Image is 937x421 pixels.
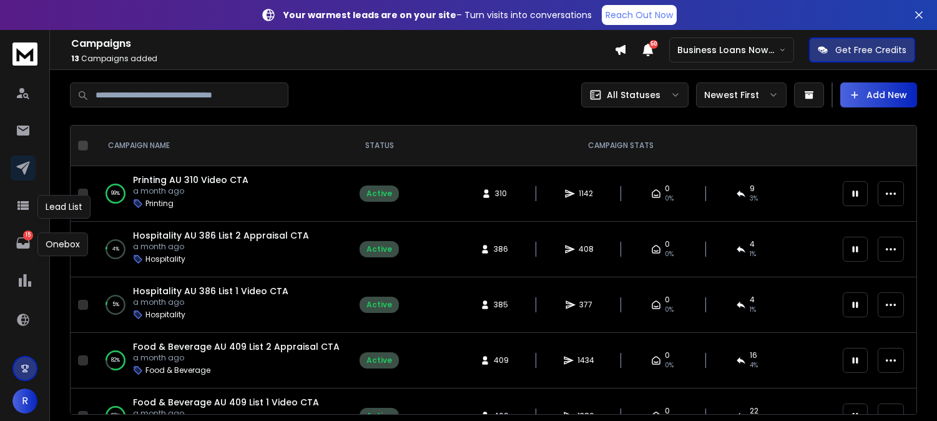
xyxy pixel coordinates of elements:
td: 99%Printing AU 310 Video CTAa month agoPrinting [93,166,352,222]
p: 99 % [111,187,120,200]
a: Food & Beverage AU 409 List 2 Appraisal CTA [133,340,340,353]
button: R [12,389,37,414]
span: 385 [494,300,508,310]
div: Active [366,355,392,365]
span: 310 [495,189,508,199]
span: 4 [750,239,755,249]
span: 0% [665,305,674,315]
a: Hospitality AU 386 List 2 Appraisal CTA [133,229,309,242]
span: 13 [71,53,79,64]
span: 1 % [750,305,756,315]
span: 16 [750,350,757,360]
span: 0 [665,350,670,360]
th: STATUS [352,126,406,166]
img: logo [12,42,37,66]
p: 82 % [111,354,120,367]
span: 1386 [577,411,594,421]
span: 0 [665,295,670,305]
span: 1434 [577,355,594,365]
span: 4 [750,295,755,305]
span: 3 % [750,194,758,204]
p: Get Free Credits [835,44,906,56]
strong: Your warmest leads are on your site [283,9,456,21]
span: 0 [665,406,670,416]
p: 15 [23,230,33,240]
button: Get Free Credits [809,37,915,62]
span: 386 [494,244,508,254]
span: 0% [665,360,674,370]
div: Active [366,300,392,310]
td: 4%Hospitality AU 386 List 2 Appraisal CTAa month agoHospitality [93,222,352,277]
button: Add New [840,82,917,107]
span: 1142 [579,189,593,199]
span: 409 [494,355,509,365]
p: a month ago [133,186,248,196]
p: 5 % [112,299,119,311]
p: a month ago [133,242,309,252]
span: 4 % [750,360,758,370]
span: 1 % [750,249,756,259]
span: 377 [579,300,592,310]
p: All Statuses [607,89,660,101]
div: Onebox [37,232,88,256]
div: Lead List [37,195,91,219]
th: CAMPAIGN STATS [406,126,835,166]
span: 0% [665,194,674,204]
a: 15 [11,230,36,255]
span: 0% [665,249,674,259]
div: Active [366,244,392,254]
span: 9 [750,184,755,194]
a: Reach Out Now [602,5,677,25]
span: 0 [665,239,670,249]
p: Reach Out Now [606,9,673,21]
td: 5%Hospitality AU 386 List 1 Video CTAa month agoHospitality [93,277,352,333]
span: 22 [750,406,758,416]
p: a month ago [133,409,319,419]
p: a month ago [133,297,288,307]
td: 82%Food & Beverage AU 409 List 2 Appraisal CTAa month agoFood & Beverage [93,333,352,389]
span: 0 [665,184,670,194]
p: Food & Beverage [145,365,210,375]
a: Food & Beverage AU 409 List 1 Video CTA [133,396,319,409]
a: Printing AU 310 Video CTA [133,174,248,186]
p: 4 % [112,243,119,255]
span: 408 [579,244,594,254]
h1: Campaigns [71,36,614,51]
p: Business Loans Now ([PERSON_NAME]) [677,44,779,56]
button: Newest First [696,82,787,107]
span: 50 [649,40,658,49]
span: 409 [494,411,509,421]
p: a month ago [133,353,340,363]
div: Active [366,411,392,421]
th: CAMPAIGN NAME [93,126,352,166]
p: Hospitality [145,254,185,264]
p: – Turn visits into conversations [283,9,592,21]
a: Hospitality AU 386 List 1 Video CTA [133,285,288,297]
div: Active [366,189,392,199]
p: Printing [145,199,174,209]
p: Campaigns added [71,54,614,64]
p: Hospitality [145,310,185,320]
